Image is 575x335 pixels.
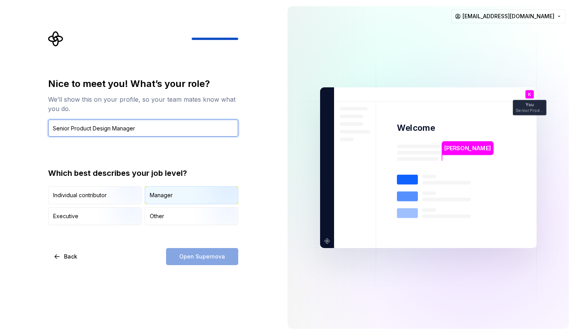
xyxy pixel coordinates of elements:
div: Executive [53,212,78,220]
div: Which best describes your job level? [48,168,238,179]
svg: Supernova Logo [48,31,64,47]
span: [EMAIL_ADDRESS][DOMAIN_NAME] [462,12,554,20]
div: Nice to meet you! What’s your role? [48,78,238,90]
p: [PERSON_NAME] [444,144,491,152]
input: Job title [48,120,238,137]
div: Individual contributor [53,191,107,199]
div: Other [150,212,164,220]
p: Senior Product Design Manager [516,108,544,113]
p: Welcome [397,122,435,134]
p: K [528,92,531,96]
button: Back [48,248,84,265]
button: [EMAIL_ADDRESS][DOMAIN_NAME] [451,9,566,23]
p: You [526,102,533,107]
div: Manager [150,191,173,199]
div: We’ll show this on your profile, so your team mates know what you do. [48,95,238,113]
span: Back [64,253,77,260]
